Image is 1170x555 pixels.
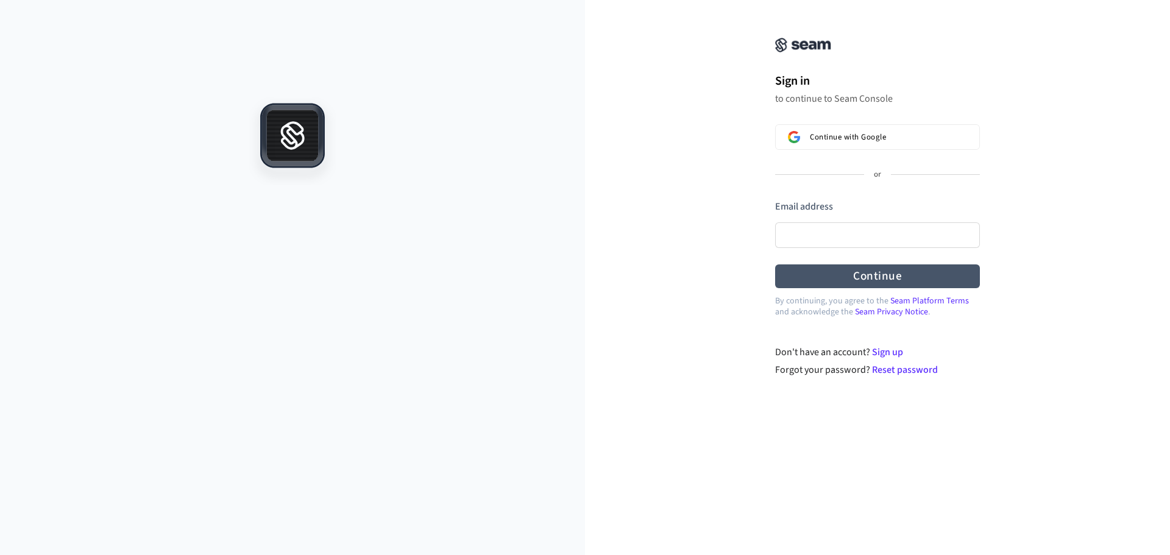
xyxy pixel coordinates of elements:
[775,362,980,377] div: Forgot your password?
[775,93,980,105] p: to continue to Seam Console
[872,363,938,376] a: Reset password
[890,295,969,307] a: Seam Platform Terms
[872,345,903,359] a: Sign up
[775,345,980,359] div: Don't have an account?
[874,169,881,180] p: or
[810,132,886,142] span: Continue with Google
[788,131,800,143] img: Sign in with Google
[855,306,928,318] a: Seam Privacy Notice
[775,295,980,317] p: By continuing, you agree to the and acknowledge the .
[775,124,980,150] button: Sign in with GoogleContinue with Google
[775,200,833,213] label: Email address
[775,38,831,52] img: Seam Console
[775,72,980,90] h1: Sign in
[775,264,980,288] button: Continue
